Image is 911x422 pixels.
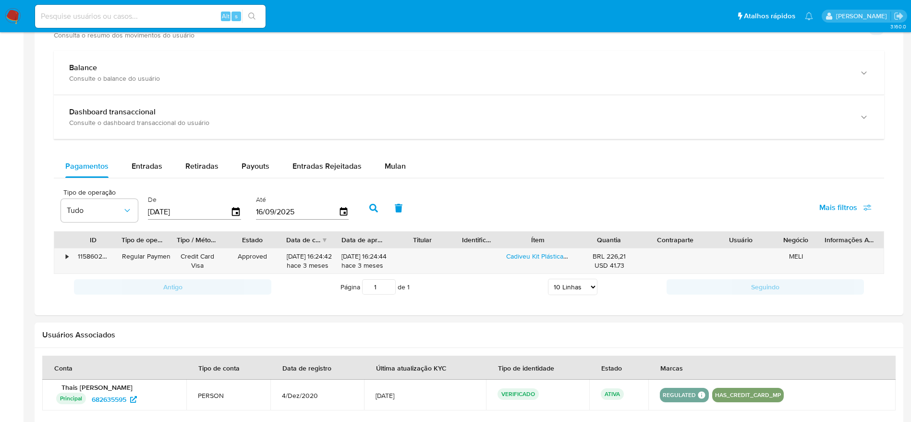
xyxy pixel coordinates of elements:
a: Sair [894,11,904,21]
a: Notificações [805,12,813,20]
p: eduardo.dutra@mercadolivre.com [836,12,890,21]
span: s [235,12,238,21]
span: Alt [222,12,230,21]
h2: Usuários Associados [42,330,896,340]
button: search-icon [242,10,262,23]
input: Pesquise usuários ou casos... [35,10,266,23]
span: 3.160.0 [890,23,906,30]
span: Atalhos rápidos [744,11,795,21]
